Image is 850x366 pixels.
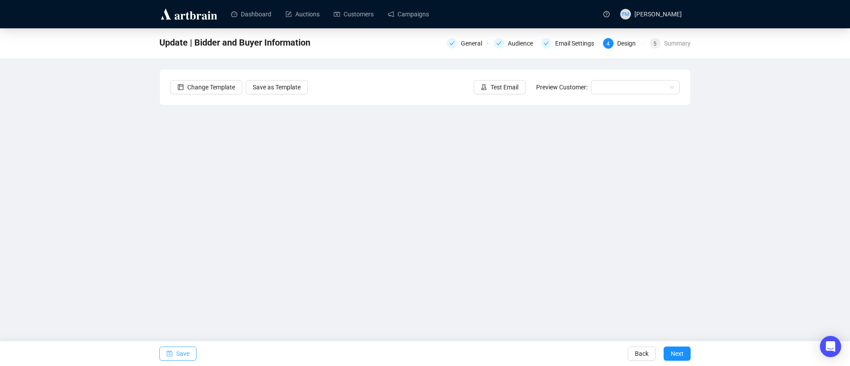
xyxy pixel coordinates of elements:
span: question-circle [603,11,610,17]
div: Summary [664,38,691,49]
a: Campaigns [388,3,429,26]
span: Back [635,341,649,366]
span: Next [671,341,684,366]
div: Design [617,38,641,49]
div: Email Settings [541,38,598,49]
span: [PERSON_NAME] [634,11,682,18]
button: Change Template [170,80,242,94]
span: save [166,351,173,357]
span: check [544,41,549,46]
span: 5 [653,41,657,47]
a: Dashboard [231,3,271,26]
span: Test Email [491,82,518,92]
span: 4 [607,41,610,47]
span: Change Template [187,82,235,92]
div: General [461,38,487,49]
button: Next [664,347,691,361]
span: check [496,41,502,46]
span: layout [178,84,184,90]
button: Back [628,347,656,361]
img: logo [159,7,219,21]
div: General [447,38,488,49]
span: FM [622,10,630,18]
a: Customers [334,3,374,26]
div: 4Design [603,38,645,49]
span: Save [176,341,189,366]
span: check [449,41,455,46]
div: Audience [508,38,538,49]
span: Update | Bidder and Buyer Information [159,35,310,50]
div: Audience [494,38,535,49]
a: Auctions [286,3,320,26]
div: 5Summary [650,38,691,49]
button: Save as Template [246,80,308,94]
button: Test Email [474,80,525,94]
button: Save [159,347,197,361]
span: Save as Template [253,82,301,92]
span: experiment [481,84,487,90]
div: Open Intercom Messenger [820,336,841,357]
div: Email Settings [555,38,599,49]
span: Preview Customer: [536,84,587,91]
